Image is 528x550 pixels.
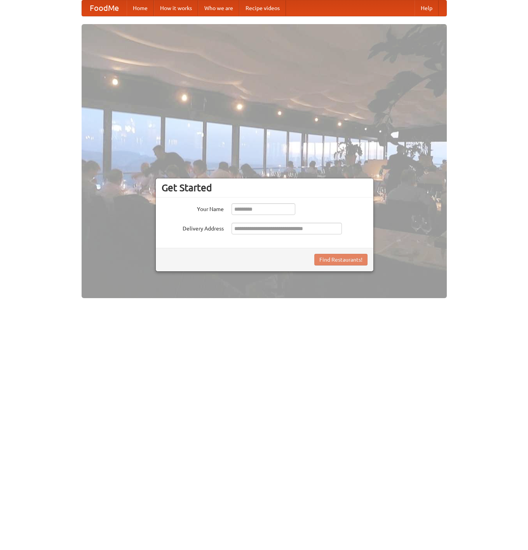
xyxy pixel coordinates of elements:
[162,182,368,194] h3: Get Started
[239,0,286,16] a: Recipe videos
[162,223,224,232] label: Delivery Address
[314,254,368,265] button: Find Restaurants!
[127,0,154,16] a: Home
[154,0,198,16] a: How it works
[415,0,439,16] a: Help
[162,203,224,213] label: Your Name
[82,0,127,16] a: FoodMe
[198,0,239,16] a: Who we are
